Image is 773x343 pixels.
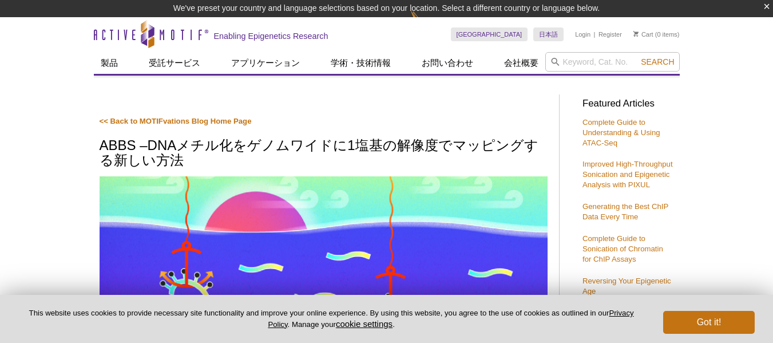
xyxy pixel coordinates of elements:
a: Privacy Policy [268,309,633,328]
a: << Back to MOTIFvations Blog Home Page [100,117,252,125]
a: Generating the Best ChIP Data Every Time [582,202,668,221]
h2: Enabling Epigenetics Research [214,31,328,41]
a: Complete Guide to Understanding & Using ATAC-Seq [582,118,660,147]
span: Search [641,57,674,66]
a: Login [575,30,590,38]
li: | [594,27,596,41]
a: Improved High-Throughput Sonication and Epigenetic Analysis with PIXUL [582,160,673,189]
a: 学術・技術情報 [324,52,398,74]
h3: Featured Articles [582,99,674,109]
p: This website uses cookies to provide necessary site functionality and improve your online experie... [18,308,644,330]
img: Your Cart [633,31,639,37]
a: [GEOGRAPHIC_DATA] [451,27,528,41]
img: Change Here [410,9,441,36]
a: お問い合わせ [415,52,480,74]
h1: ABBS –DNAメチル化をゲノムワイドに1塩基の解像度でマッピングする新しい方法 [100,138,548,169]
a: 受託サービス [142,52,207,74]
a: 会社概要 [497,52,545,74]
input: Keyword, Cat. No. [545,52,680,72]
button: cookie settings [336,319,393,329]
a: 日本語 [533,27,564,41]
a: 製品 [94,52,125,74]
a: アプリケーション [224,52,307,74]
button: Got it! [663,311,755,334]
a: Complete Guide to Sonication of Chromatin for ChIP Assays [582,234,663,263]
a: Reversing Your Epigenetic Age [582,277,671,295]
a: Register [598,30,622,38]
li: (0 items) [633,27,680,41]
a: Cart [633,30,653,38]
button: Search [637,57,677,67]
